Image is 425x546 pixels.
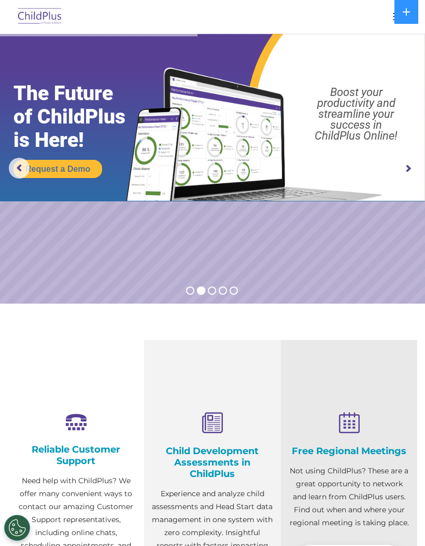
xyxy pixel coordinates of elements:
[16,5,64,29] img: ChildPlus by Procare Solutions
[4,515,30,541] button: Cookies Settings
[13,160,102,178] a: Request a Demo
[289,445,409,457] h4: Free Regional Meetings
[293,87,419,141] rs-layer: Boost your productivity and streamline your success in ChildPlus Online!
[152,445,273,480] h4: Child Development Assessments in ChildPlus
[16,444,136,467] h4: Reliable Customer Support
[13,82,149,152] rs-layer: The Future of ChildPlus is Here!
[289,465,409,529] p: Not using ChildPlus? These are a great opportunity to network and learn from ChildPlus users. Fin...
